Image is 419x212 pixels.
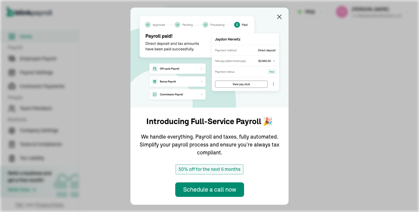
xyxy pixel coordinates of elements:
h1: Introducing Full-Service Payroll 🎉 [146,116,273,127]
div: Schedule a call now [183,185,236,194]
p: We handle everything. Payroll and taxes, fully automated. Simplify your payroll process and ensur... [138,133,281,156]
span: 50% off for the next 6 months [176,164,243,174]
button: Schedule a call now [175,182,244,197]
img: announcement [130,8,289,108]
